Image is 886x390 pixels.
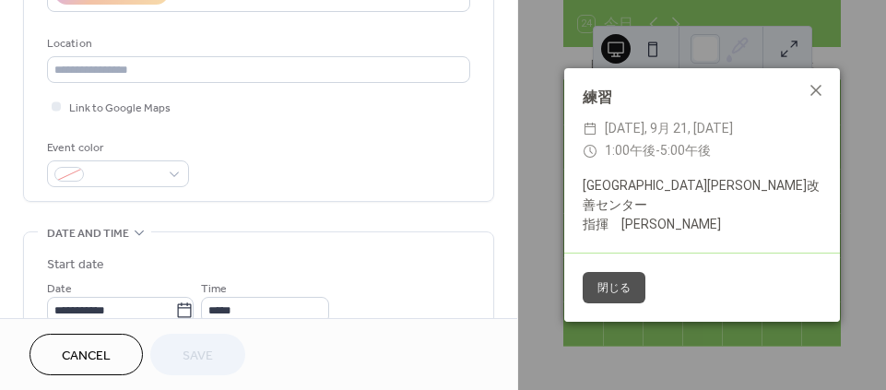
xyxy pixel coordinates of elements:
[47,138,185,158] div: Event color
[47,224,129,243] span: Date and time
[201,279,227,299] span: Time
[47,255,104,275] div: Start date
[69,99,171,118] span: Link to Google Maps
[62,347,111,366] span: Cancel
[656,143,660,158] span: -
[583,118,597,140] div: ​
[605,143,656,158] span: 1:00午後
[564,87,840,109] div: 練習
[583,140,597,162] div: ​
[47,279,72,299] span: Date
[47,34,467,53] div: Location
[583,272,645,303] button: 閉じる
[564,176,840,234] div: [GEOGRAPHIC_DATA][PERSON_NAME]改善センター 指揮 [PERSON_NAME]
[660,143,711,158] span: 5:00午後
[605,118,733,140] span: [DATE], 9月 21, [DATE]
[30,334,143,375] button: Cancel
